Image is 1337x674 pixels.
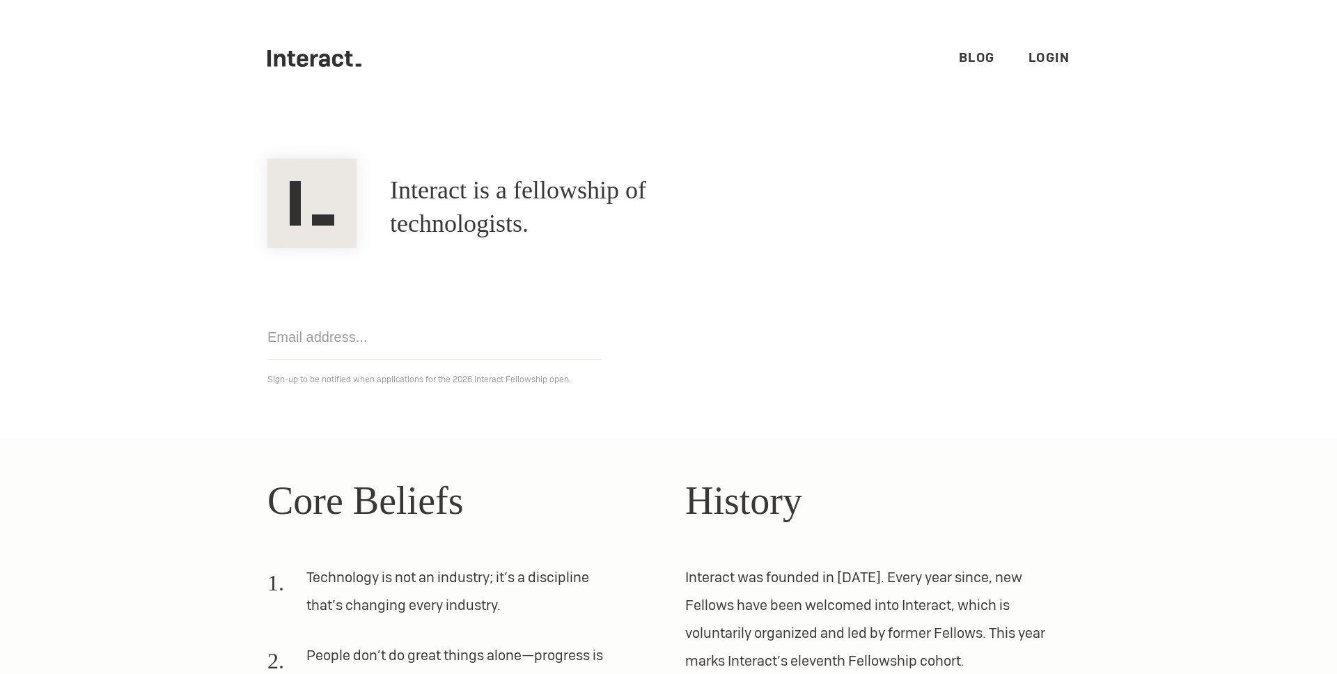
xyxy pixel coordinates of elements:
[267,471,652,530] h2: Core Beliefs
[267,371,1070,388] p: Sign-up to be notified when applications for the 2026 Interact Fellowship open.
[267,563,618,630] li: Technology is not an industry; it’s a discipline that’s changing every industry.
[267,159,357,248] img: Interact Logo
[959,49,995,65] a: Blog
[267,315,602,360] input: Email address...
[390,174,766,241] h1: Interact is a fellowship of technologists.
[685,471,1070,530] h2: History
[1029,49,1070,65] a: Login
